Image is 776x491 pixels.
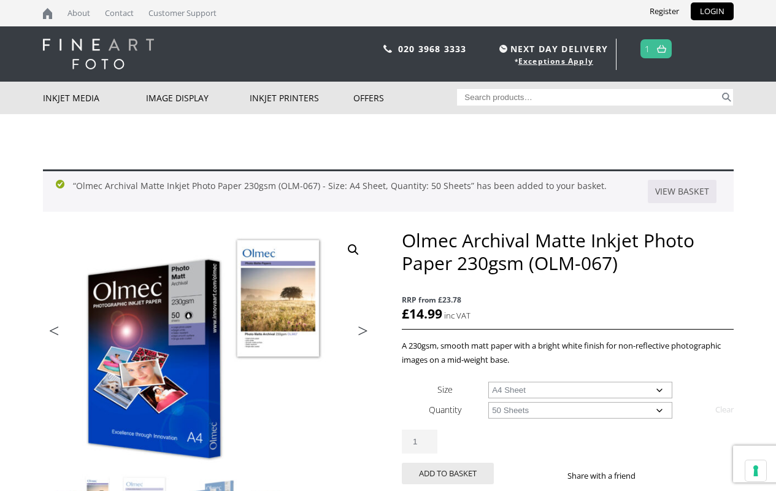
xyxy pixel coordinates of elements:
[402,293,733,307] span: RRP from £23.78
[650,471,660,481] img: facebook sharing button
[518,56,593,66] a: Exceptions Apply
[640,2,688,20] a: Register
[43,82,147,114] a: Inkjet Media
[398,43,467,55] a: 020 3968 3333
[402,305,409,322] span: £
[402,430,437,454] input: Product quantity
[43,169,734,212] div: “Olmec Archival Matte Inkjet Photo Paper 230gsm (OLM-067) - Size: A4 Sheet, Quantity: 50 Sheets” ...
[402,305,442,322] bdi: 14.99
[402,463,494,484] button: Add to basket
[496,42,608,56] span: NEXT DAY DELIVERY
[665,471,675,481] img: twitter sharing button
[402,339,733,367] p: A 230gsm, smooth matt paper with a bright white finish for non-reflective photographic images on ...
[648,180,716,203] a: View basket
[720,89,734,106] button: Search
[437,384,453,395] label: Size
[402,229,733,274] h1: Olmec Archival Matte Inkjet Photo Paper 230gsm (OLM-067)
[657,45,666,53] img: basket.svg
[43,229,374,474] img: Olmec-Photo-Matte-Archival-230gsm_OLM-67_Sheet-Format-Inkjet-Photo-Paper
[342,239,364,261] a: View full-screen image gallery
[250,82,353,114] a: Inkjet Printers
[146,82,250,114] a: Image Display
[499,45,507,53] img: time.svg
[457,89,720,106] input: Search products…
[43,39,154,69] img: logo-white.svg
[691,2,734,20] a: LOGIN
[645,40,650,58] a: 1
[353,82,457,114] a: Offers
[429,404,461,416] label: Quantity
[383,45,392,53] img: phone.svg
[745,460,766,481] button: Your consent preferences for tracking technologies
[567,469,650,483] p: Share with a friend
[680,471,690,481] img: email sharing button
[715,400,734,419] a: Clear options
